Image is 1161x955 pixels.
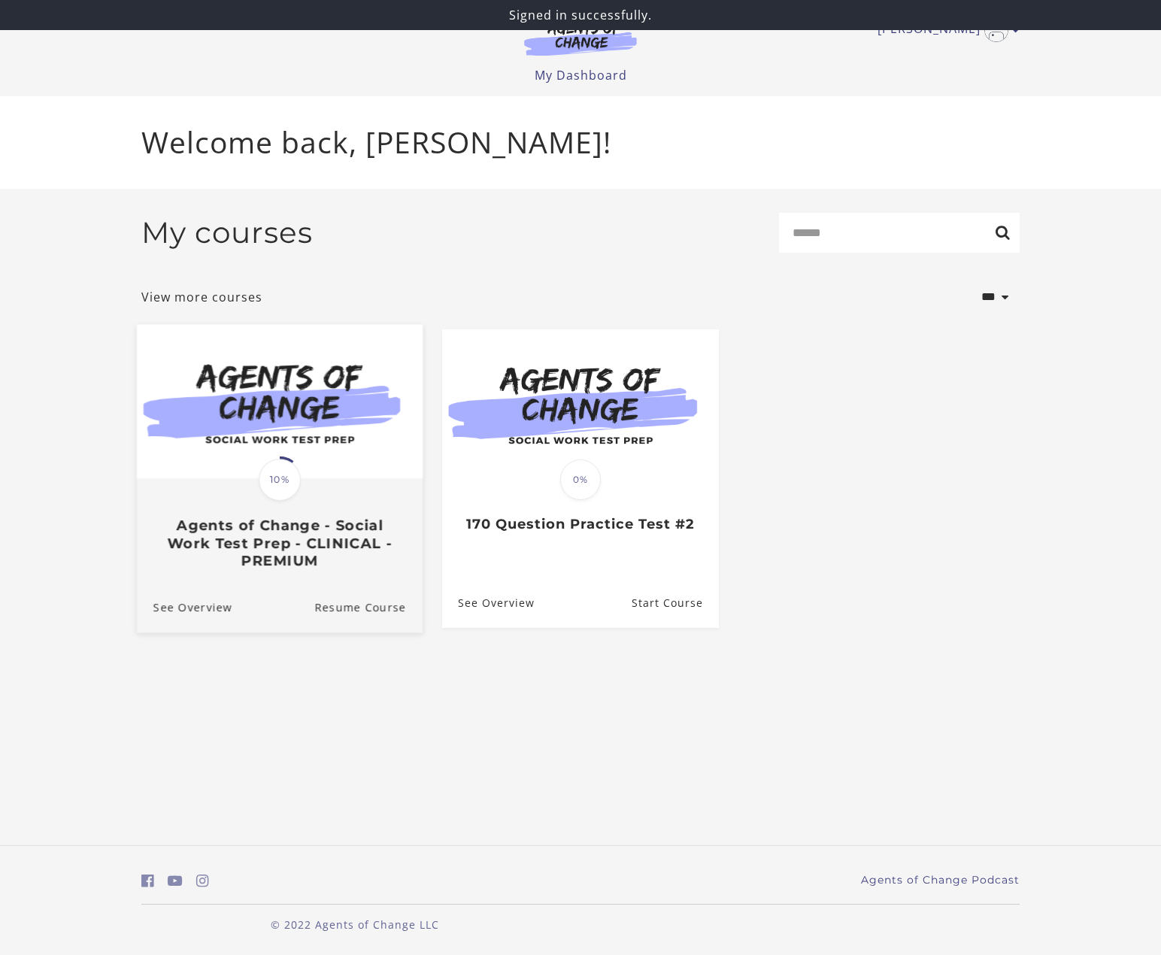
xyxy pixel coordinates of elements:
a: My Dashboard [535,67,627,83]
p: Welcome back, [PERSON_NAME]! [141,120,1020,165]
h2: My courses [141,215,313,250]
h3: Agents of Change - Social Work Test Prep - CLINICAL - PREMIUM [153,517,406,569]
img: Agents of Change Logo [508,21,653,56]
a: Agents of Change - Social Work Test Prep - CLINICAL - PREMIUM: See Overview [137,581,232,632]
a: https://www.youtube.com/c/AgentsofChangeTestPrepbyMeaganMitchell (Open in a new window) [168,870,183,892]
p: © 2022 Agents of Change LLC [141,917,568,932]
a: Toggle menu [878,18,1012,42]
span: 10% [259,459,301,501]
h3: 170 Question Practice Test #2 [458,516,702,533]
a: https://www.facebook.com/groups/aswbtestprep (Open in a new window) [141,870,154,892]
i: https://www.facebook.com/groups/aswbtestprep (Open in a new window) [141,874,154,888]
a: 170 Question Practice Test #2: Resume Course [632,578,719,627]
p: Signed in successfully. [6,6,1155,24]
i: https://www.instagram.com/agentsofchangeprep/ (Open in a new window) [196,874,209,888]
i: https://www.youtube.com/c/AgentsofChangeTestPrepbyMeaganMitchell (Open in a new window) [168,874,183,888]
a: Agents of Change - Social Work Test Prep - CLINICAL - PREMIUM: Resume Course [314,581,423,632]
a: 170 Question Practice Test #2: See Overview [442,578,535,627]
a: https://www.instagram.com/agentsofchangeprep/ (Open in a new window) [196,870,209,892]
a: Agents of Change Podcast [861,872,1020,888]
span: 0% [560,459,601,500]
a: View more courses [141,288,262,306]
